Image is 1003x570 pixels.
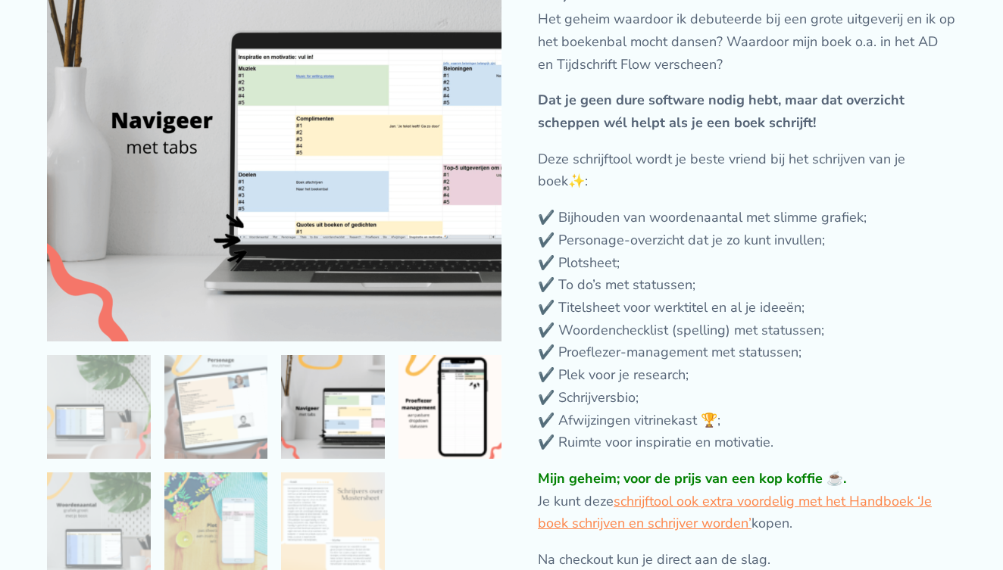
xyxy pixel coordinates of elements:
[164,355,268,459] img: mastersheet boek schrijven - personage karakter invulsheet software invullen lijst tools beste sc...
[538,8,956,76] p: Het geheim waardoor ik debuteerde bij een grote uitgeverij en ik op het boekenbal mocht dansen? W...
[538,207,956,454] p: ✔️ Bijhouden van woordenaantal met slimme grafiek; ✔️ Personage-overzicht dat je zo kunt invullen...
[538,148,956,193] p: Deze schrijftool wordt je beste vriend bij het schrijven van je boek✨:
[281,355,385,459] img: mastersheet boek schrijven - beloning muziek inspiratie complimenten top-5 uitgeverijen tabs best...
[47,355,151,459] img: Met deze management schrijftool 'Mastersheet' kun je je woordenaantal bijhouden, plot maken, pers...
[538,469,846,487] strong: Mijn geheim; voor de prijs van een kop koffie ☕.
[398,355,502,459] img: mastersheet boek schrijven - proeflezer management beste schrijftool
[538,91,905,132] strong: Dat je geen dure software nodig hebt, maar dat overzicht scheppen wél helpt als je een boek schri...
[538,468,956,535] p: Je kunt deze kopen.
[538,492,932,533] a: schrijftool ook extra voordelig met het Handboek ‘Je boek schrijven en schrijver worden’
